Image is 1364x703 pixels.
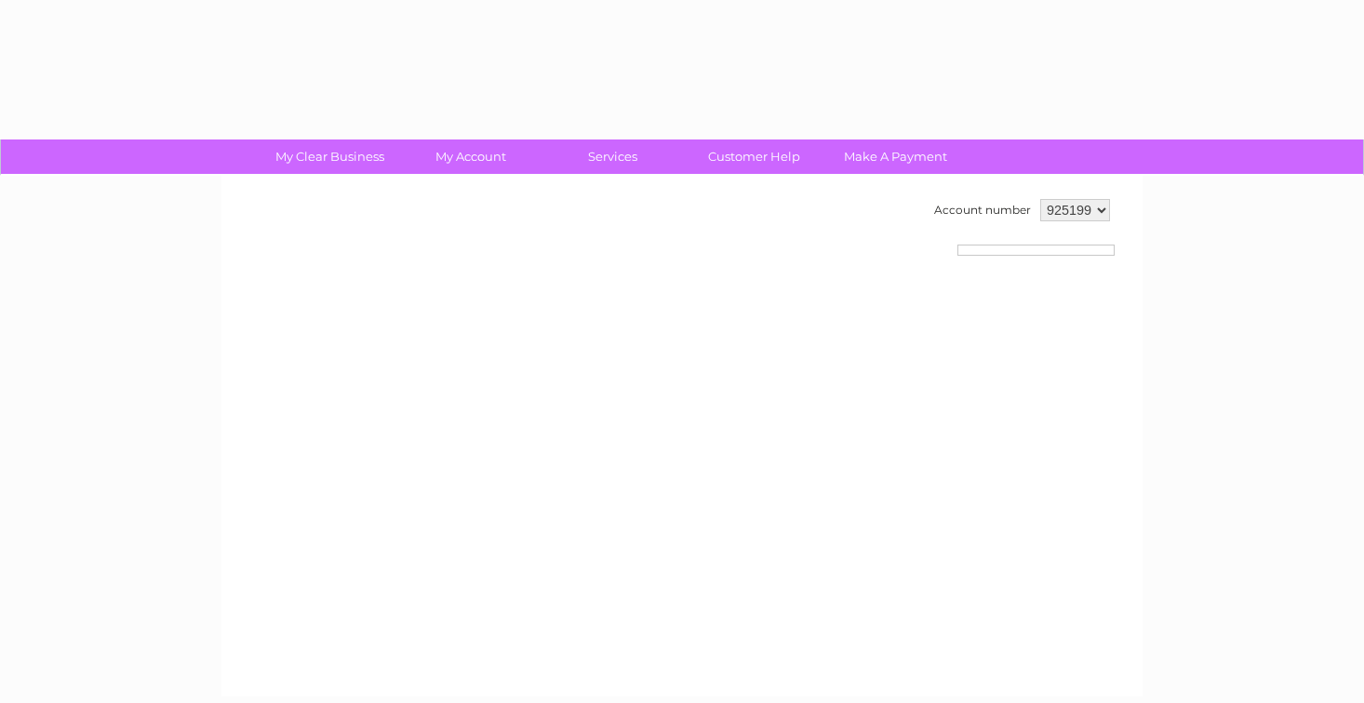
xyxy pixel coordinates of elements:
[819,139,972,174] a: Make A Payment
[677,139,831,174] a: Customer Help
[394,139,548,174] a: My Account
[536,139,689,174] a: Services
[929,194,1036,226] td: Account number
[253,139,407,174] a: My Clear Business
